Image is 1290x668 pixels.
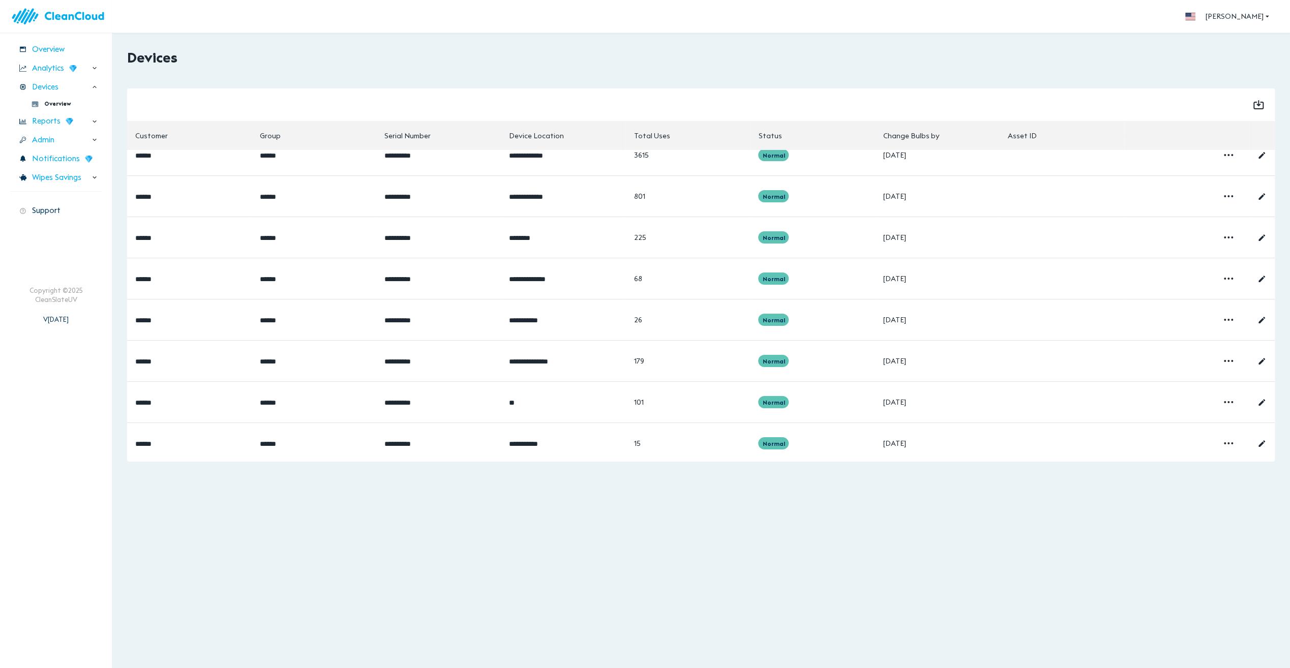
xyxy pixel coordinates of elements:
[10,2,112,31] img: logo.83bc1f05.svg
[260,130,281,142] div: Group
[875,341,1000,382] td: [DATE]
[634,130,670,142] div: Total Uses
[10,41,102,58] div: Overview
[10,169,102,187] div: Wipes Savings
[625,382,750,423] td: 101
[29,286,83,305] div: Copyright © 2025 CleanSlateUV
[875,176,1000,217] td: [DATE]
[384,130,444,142] span: Serial Number
[1008,130,1037,142] div: Asset ID
[634,130,683,142] span: Total Uses
[384,130,431,142] div: Serial Number
[883,130,953,142] span: Change Bulbs by
[10,131,102,149] div: Admin
[625,341,750,382] td: 179
[625,176,750,217] td: 801
[10,59,102,77] div: Analytics
[625,258,750,299] td: 68
[875,423,1000,464] td: [DATE]
[85,155,93,163] img: wD3W5TX8dC78QAAAABJRU5ErkJggg==
[1216,349,1241,373] button: More details
[1008,130,1050,142] span: Asset ID
[1216,266,1241,291] button: More details
[875,258,1000,299] td: [DATE]
[875,135,1000,176] td: [DATE]
[758,192,789,201] span: Normal
[625,299,750,341] td: 26
[758,130,795,142] span: Status
[43,305,69,324] div: V [DATE]
[66,117,73,125] img: wD3W5TX8dC78QAAAABJRU5ErkJggg==
[1246,93,1271,117] button: Export
[32,44,65,55] span: Overview
[758,275,789,283] span: Normal
[1216,225,1241,250] button: More details
[1185,13,1195,20] img: flag_us.eb7bbaae.svg
[1206,10,1271,23] span: [PERSON_NAME]
[625,135,750,176] td: 3615
[32,63,64,74] span: Analytics
[32,134,54,146] span: Admin
[509,130,577,142] span: Device Location
[44,100,71,108] span: Overview
[1216,184,1241,208] button: More details
[135,130,181,142] span: Customer
[69,65,77,72] img: wD3W5TX8dC78QAAAABJRU5ErkJggg==
[32,153,80,165] span: Notifications
[1216,390,1241,414] button: More details
[625,217,750,258] td: 225
[509,130,564,142] div: Device Location
[32,205,61,217] span: Support
[1202,7,1275,26] button: [PERSON_NAME]
[758,398,789,407] span: Normal
[875,299,1000,341] td: [DATE]
[758,233,789,242] span: Normal
[758,316,789,324] span: Normal
[10,202,102,220] div: Support
[32,81,58,93] span: Devices
[625,423,750,464] td: 15
[260,130,294,142] span: Group
[10,97,102,111] div: Overview
[1216,308,1241,332] button: More details
[32,115,61,127] span: Reports
[758,130,782,142] div: Status
[1216,431,1241,456] button: More details
[10,112,102,130] div: Reports
[127,49,177,66] h2: Devices
[135,130,168,142] div: Customer
[758,439,789,448] span: Normal
[1179,5,1202,27] button: more
[10,78,102,96] div: Devices
[10,150,102,168] div: Notifications
[758,151,789,160] span: Normal
[883,130,940,142] div: Change Bulbs by
[875,217,1000,258] td: [DATE]
[875,382,1000,423] td: [DATE]
[758,357,789,366] span: Normal
[1216,143,1241,167] button: More details
[32,172,81,184] span: Wipes Savings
